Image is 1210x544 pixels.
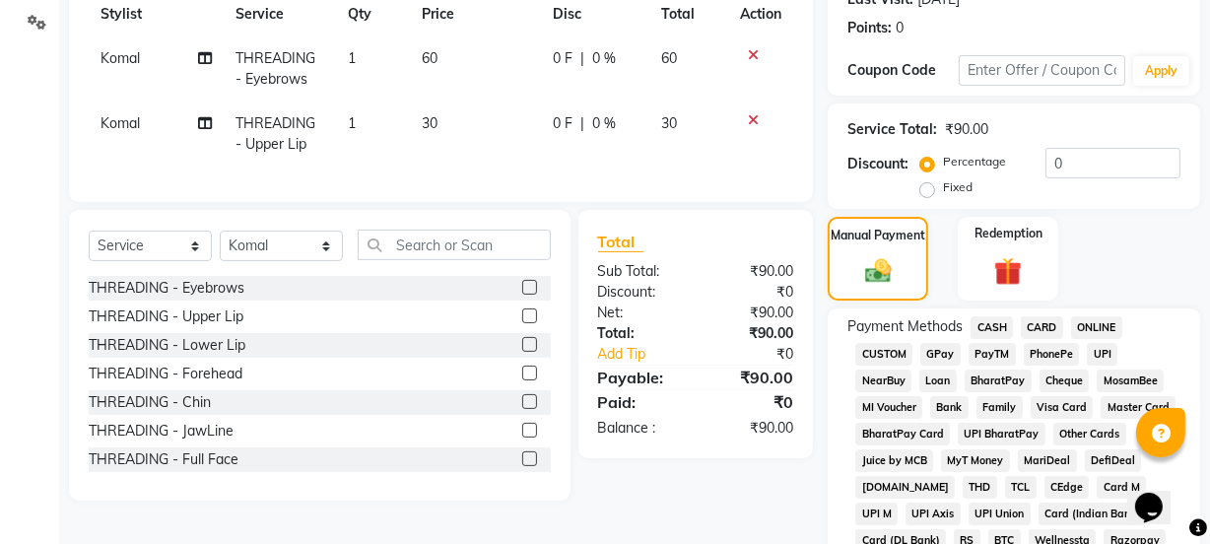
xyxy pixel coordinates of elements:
span: UPI [1087,343,1117,366]
span: BharatPay [965,370,1032,392]
iframe: chat widget [1127,465,1190,524]
span: MI Voucher [855,396,922,419]
span: PhonePe [1024,343,1080,366]
span: 30 [661,114,677,132]
span: BharatPay Card [855,423,950,445]
span: CARD [1021,316,1063,339]
span: 60 [423,49,438,67]
span: UPI BharatPay [958,423,1045,445]
div: ₹90.00 [945,119,988,140]
span: TCL [1005,476,1037,499]
span: Loan [919,370,957,392]
span: 1 [348,49,356,67]
div: ₹0 [696,390,808,414]
div: THREADING - Eyebrows [89,278,244,299]
img: _gift.svg [985,254,1031,289]
span: 1 [348,114,356,132]
button: Apply [1133,56,1189,86]
span: Visa Card [1031,396,1094,419]
span: Family [976,396,1023,419]
div: Sub Total: [583,261,696,282]
div: Net: [583,303,696,323]
span: Total [598,232,643,252]
span: 0 % [592,113,616,134]
div: Coupon Code [847,60,959,81]
span: CASH [971,316,1013,339]
span: Card M [1097,476,1146,499]
div: Balance : [583,418,696,439]
input: Enter Offer / Coupon Code [959,55,1125,86]
label: Fixed [943,178,973,196]
span: MariDeal [1018,449,1077,472]
span: PayTM [969,343,1016,366]
span: 30 [423,114,438,132]
span: Cheque [1040,370,1090,392]
span: CUSTOM [855,343,912,366]
span: DefiDeal [1085,449,1142,472]
span: Card (Indian Bank) [1039,503,1147,525]
div: Service Total: [847,119,937,140]
div: Total: [583,323,696,344]
span: MyT Money [941,449,1010,472]
span: ONLINE [1071,316,1122,339]
span: Other Cards [1053,423,1126,445]
span: | [580,113,584,134]
span: Komal [101,114,140,132]
span: UPI Union [969,503,1031,525]
a: Add Tip [583,344,714,365]
div: Payable: [583,366,696,389]
div: Points: [847,18,892,38]
span: MosamBee [1097,370,1164,392]
label: Percentage [943,153,1006,170]
div: ₹90.00 [696,303,808,323]
div: Discount: [847,154,908,174]
div: THREADING - Forehead [89,364,242,384]
div: Paid: [583,390,696,414]
input: Search or Scan [358,230,551,260]
span: [DOMAIN_NAME] [855,476,955,499]
span: 0 F [553,113,572,134]
div: THREADING - Full Face [89,449,238,470]
span: 0 % [592,48,616,69]
div: THREADING - JawLine [89,421,234,442]
span: Master Card [1101,396,1176,419]
label: Manual Payment [831,227,925,244]
span: CEdge [1044,476,1090,499]
div: ₹90.00 [696,366,808,389]
span: Komal [101,49,140,67]
span: Payment Methods [847,316,963,337]
div: ₹90.00 [696,261,808,282]
span: GPay [920,343,961,366]
div: ₹0 [714,344,808,365]
span: UPI M [855,503,898,525]
span: NearBuy [855,370,911,392]
div: THREADING - Lower Lip [89,335,245,356]
div: ₹90.00 [696,323,808,344]
span: UPI Axis [906,503,961,525]
span: THREADING - Upper Lip [235,114,315,153]
img: _cash.svg [857,256,900,287]
div: ₹90.00 [696,418,808,439]
span: 0 F [553,48,572,69]
div: 0 [896,18,904,38]
div: THREADING - Upper Lip [89,306,243,327]
span: 60 [661,49,677,67]
span: THD [963,476,997,499]
div: THREADING - Chin [89,392,211,413]
div: Discount: [583,282,696,303]
div: ₹0 [696,282,808,303]
span: | [580,48,584,69]
span: THREADING - Eyebrows [235,49,315,88]
span: Bank [930,396,969,419]
label: Redemption [975,225,1042,242]
span: Juice by MCB [855,449,933,472]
